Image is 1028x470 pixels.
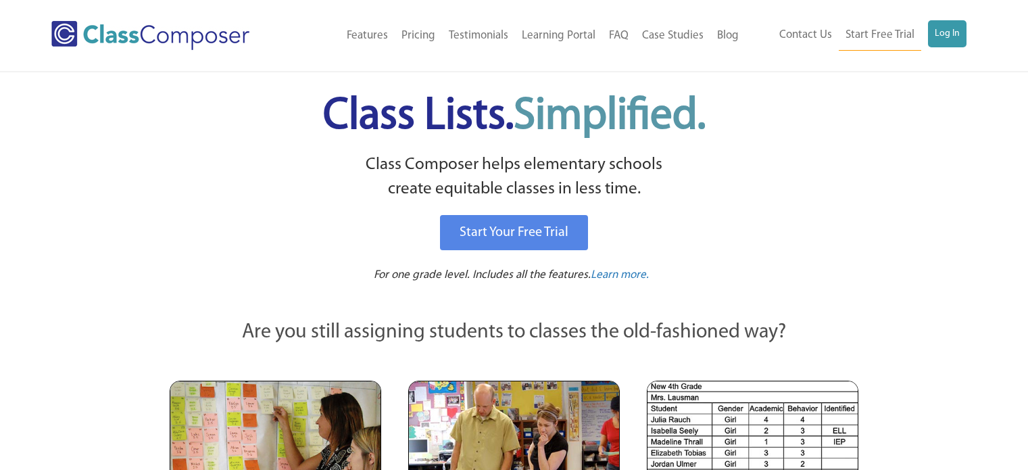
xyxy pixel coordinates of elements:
a: Contact Us [773,20,839,50]
a: Learning Portal [515,21,602,51]
span: Learn more. [591,269,649,281]
p: Are you still assigning students to classes the old-fashioned way? [170,318,859,348]
a: Blog [710,21,745,51]
p: Class Composer helps elementary schools create equitable classes in less time. [168,153,861,202]
a: Pricing [395,21,442,51]
a: Start Your Free Trial [440,215,588,250]
a: Start Free Trial [839,20,921,51]
span: For one grade level. Includes all the features. [374,269,591,281]
a: Case Studies [635,21,710,51]
nav: Header Menu [293,21,745,51]
span: Simplified. [514,95,706,139]
img: Class Composer [51,21,249,50]
span: Start Your Free Trial [460,226,568,239]
a: Learn more. [591,267,649,284]
a: Features [340,21,395,51]
span: Class Lists. [323,95,706,139]
nav: Header Menu [745,20,966,51]
a: Testimonials [442,21,515,51]
a: Log In [928,20,966,47]
a: FAQ [602,21,635,51]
